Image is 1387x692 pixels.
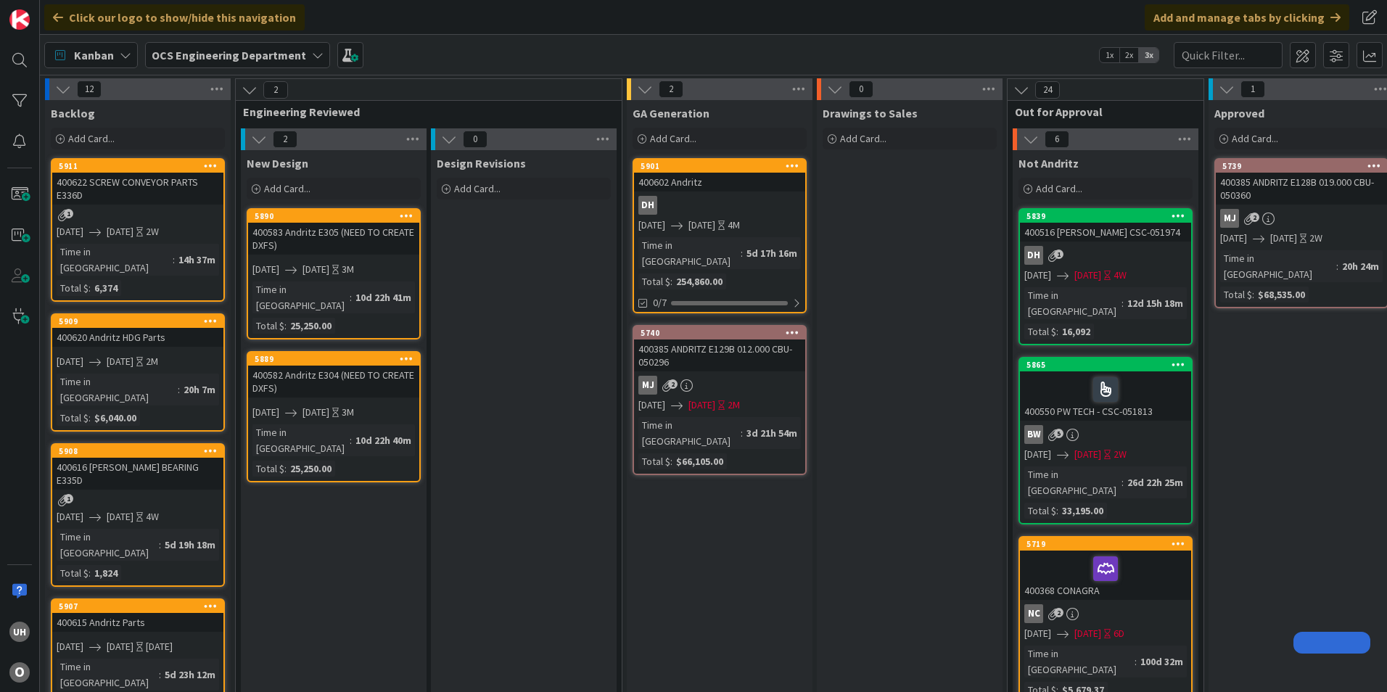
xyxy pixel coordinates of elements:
div: 6D [1114,626,1124,641]
a: 5909400620 Andritz HDG Parts[DATE][DATE]2MTime in [GEOGRAPHIC_DATA]:20h 7mTotal $:$6,040.00 [51,313,225,432]
span: : [670,273,672,289]
div: 5889400582 Andritz E304 (NEED TO CREATE DXFS) [248,353,419,398]
div: Click our logo to show/hide this navigation [44,4,305,30]
span: [DATE] [1024,626,1051,641]
span: 3x [1139,48,1158,62]
span: Add Card... [1232,132,1278,145]
span: Engineering Reviewed [243,104,604,119]
div: Total $ [638,453,670,469]
div: 5d 17h 16m [743,245,801,261]
div: 5865 [1020,358,1191,371]
div: NC [1020,604,1191,623]
div: 254,860.00 [672,273,726,289]
span: 1 [64,494,73,503]
div: 5911400622 SCREW CONVEYOR PARTS E336D [52,160,223,205]
div: Add and manage tabs by clicking [1145,4,1349,30]
span: : [173,252,175,268]
div: Time in [GEOGRAPHIC_DATA] [57,529,159,561]
div: 10d 22h 40m [352,432,415,448]
div: Time in [GEOGRAPHIC_DATA] [1024,287,1121,319]
span: [DATE] [57,354,83,369]
div: Time in [GEOGRAPHIC_DATA] [1024,646,1135,677]
div: 3M [342,405,354,420]
div: Total $ [57,280,89,296]
div: 5889 [255,354,419,364]
span: : [284,461,287,477]
span: [DATE] [1074,268,1101,283]
div: MJ [638,376,657,395]
span: [DATE] [302,405,329,420]
span: [DATE] [638,218,665,233]
div: Total $ [252,461,284,477]
span: [DATE] [1074,447,1101,462]
span: : [741,245,743,261]
div: 400368 CONAGRA [1020,551,1191,600]
span: [DATE] [107,509,133,524]
div: DH [638,196,657,215]
span: 12 [77,81,102,98]
a: 5911400622 SCREW CONVEYOR PARTS E336D[DATE][DATE]2WTime in [GEOGRAPHIC_DATA]:14h 37mTotal $:6,374 [51,158,225,302]
div: 2W [1309,231,1322,246]
span: Approved [1214,106,1264,120]
span: : [89,565,91,581]
div: 5901 [641,161,805,171]
span: 24 [1035,81,1060,99]
span: : [350,289,352,305]
div: 5865 [1026,360,1191,370]
span: Add Card... [68,132,115,145]
a: 5740400385 ANDRITZ E129B 012.000 CBU- 050296MJ[DATE][DATE]2MTime in [GEOGRAPHIC_DATA]:3d 21h 54mT... [633,325,807,475]
div: Time in [GEOGRAPHIC_DATA] [57,659,159,691]
span: Add Card... [264,182,310,195]
span: [DATE] [57,224,83,239]
div: 400385 ANDRITZ E128B 019.000 CBU- 050360 [1216,173,1387,205]
div: 5908400616 [PERSON_NAME] BEARING E335D [52,445,223,490]
div: 14h 37m [175,252,219,268]
div: 400550 PW TECH - CSC-051813 [1020,371,1191,421]
div: 5839400516 [PERSON_NAME] CSC-051974 [1020,210,1191,242]
span: Design Revisions [437,156,526,170]
div: 20h 7m [180,382,219,398]
span: 2 [263,81,288,99]
span: Kanban [74,46,114,64]
span: [DATE] [1024,447,1051,462]
span: : [1121,295,1124,311]
div: 5d 23h 12m [161,667,219,683]
span: [DATE] [1220,231,1247,246]
div: 400615 Andritz Parts [52,613,223,632]
span: 2x [1119,48,1139,62]
div: 5908 [59,446,223,456]
div: BW [1020,425,1191,444]
div: $68,535.00 [1254,287,1309,302]
div: 20h 24m [1338,258,1383,274]
div: 1,824 [91,565,121,581]
div: Time in [GEOGRAPHIC_DATA] [252,424,350,456]
div: 4W [1114,268,1127,283]
span: [DATE] [688,398,715,413]
span: [DATE] [1074,626,1101,641]
span: Drawings to Sales [823,106,918,120]
div: Total $ [638,273,670,289]
div: 5739400385 ANDRITZ E128B 019.000 CBU- 050360 [1216,160,1387,205]
div: 3M [342,262,354,277]
div: 2M [146,354,158,369]
div: 400583 Andritz E305 (NEED TO CREATE DXFS) [248,223,419,255]
div: 400616 [PERSON_NAME] BEARING E335D [52,458,223,490]
div: Time in [GEOGRAPHIC_DATA] [638,417,741,449]
span: : [159,667,161,683]
div: 5d 19h 18m [161,537,219,553]
div: 10d 22h 41m [352,289,415,305]
span: Out for Approval [1015,104,1185,119]
div: 5889 [248,353,419,366]
div: Time in [GEOGRAPHIC_DATA] [57,374,178,405]
div: Time in [GEOGRAPHIC_DATA] [1024,466,1121,498]
div: 5839 [1020,210,1191,223]
span: 0 [463,131,487,148]
img: Visit kanbanzone.com [9,9,30,30]
div: Total $ [1024,503,1056,519]
span: Add Card... [454,182,501,195]
span: [DATE] [252,262,279,277]
div: 5865400550 PW TECH - CSC-051813 [1020,358,1191,421]
a: 5890400583 Andritz E305 (NEED TO CREATE DXFS)[DATE][DATE]3MTime in [GEOGRAPHIC_DATA]:10d 22h 41mT... [247,208,421,339]
div: 5890 [255,211,419,221]
div: Total $ [1024,324,1056,339]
